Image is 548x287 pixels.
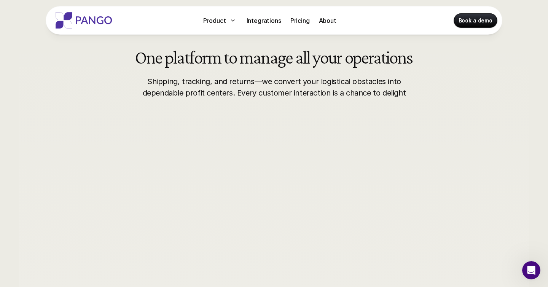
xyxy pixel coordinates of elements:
[522,261,540,279] iframe: Intercom live chat
[247,16,281,25] p: Integrations
[203,16,226,25] p: Product
[290,16,310,25] p: Pricing
[316,14,339,27] a: About
[135,48,413,67] h2: One platform to manage all your operations
[319,16,336,25] p: About
[459,17,492,24] p: Book a demo
[287,14,313,27] a: Pricing
[139,76,409,99] p: Shipping, tracking, and returns—we convert your logistical obstacles into dependable profit cente...
[244,14,284,27] a: Integrations
[454,14,497,27] a: Book a demo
